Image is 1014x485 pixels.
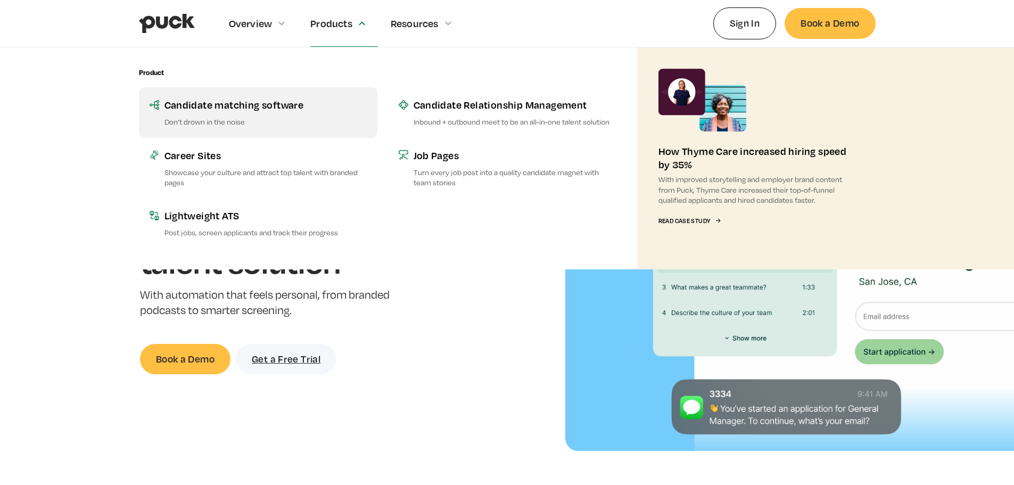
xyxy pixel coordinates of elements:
[139,138,377,198] a: Career SitesShowcase your culture and attract top talent with branded pages
[164,117,367,127] p: Don’t drown in the noise
[414,98,616,111] div: Candidate Relationship Management
[388,87,626,137] a: Candidate Relationship ManagementInbound + outbound meet to be an all-in-one talent solution
[785,8,875,38] a: Book a Demo
[713,7,777,39] a: Sign In
[164,98,367,111] div: Candidate matching software
[229,18,273,29] div: Overview
[140,287,393,318] p: With automation that feels personal, from branded podcasts to smarter screening.
[388,138,626,198] a: Job PagesTurn every job post into a quality candidate magnet with team stories
[414,167,616,187] p: Turn every job post into a quality candidate magnet with team stories
[140,209,393,278] h1: The inbound talent solution
[164,149,367,162] div: Career Sites
[236,344,336,374] a: Get a Free Trial
[414,117,616,127] p: Inbound + outbound meet to be an all-in-one talent solution
[310,18,352,29] div: Products
[164,209,367,222] div: Lightweight ATS
[164,227,367,237] p: Post jobs, screen applicants and track their progress
[658,144,854,171] div: How Thyme Care increased hiring speed by 35%
[658,174,854,205] p: With improved storytelling and employer brand content from Puck, Thyme Care increased their top-o...
[414,149,616,162] div: Job Pages
[139,87,377,137] a: Candidate matching softwareDon’t drown in the noise
[658,218,711,225] div: Read Case Study
[164,167,367,187] p: Showcase your culture and attract top talent with branded pages
[140,344,230,374] a: Book a Demo
[637,47,876,269] a: How Thyme Care increased hiring speed by 35%With improved storytelling and employer brand content...
[139,198,377,248] a: Lightweight ATSPost jobs, screen applicants and track their progress
[391,18,439,29] div: Resources
[139,69,164,77] div: Product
